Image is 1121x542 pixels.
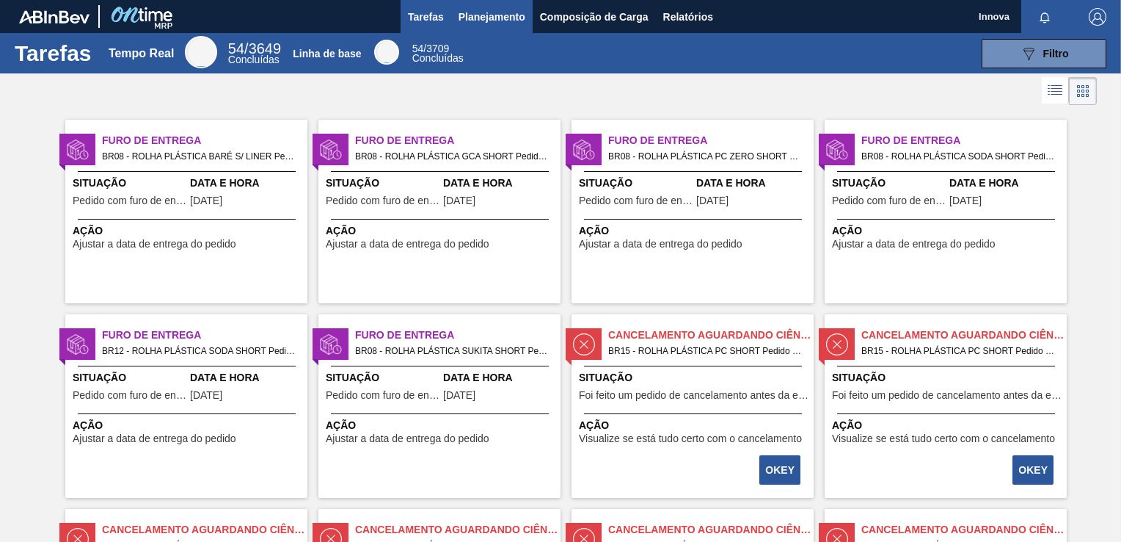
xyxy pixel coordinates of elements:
[190,370,304,386] span: Data e Hora
[73,223,304,239] span: Ação
[355,133,560,148] span: Furo de Entrega
[832,370,1063,386] span: Situação
[861,328,1067,343] span: Cancelamento aguardando ciência
[761,454,802,486] div: Completar tarefa: 30090882
[832,223,1063,239] span: Ação
[228,40,281,57] span: /
[102,148,296,165] span: BR08 - ROLHA PLÁSTICA BARÉ S/ LINER Pedido - 2008983
[355,522,560,538] span: Cancelamento aguardando ciência
[826,139,848,161] img: estado
[982,39,1106,68] button: Filtro
[1089,8,1106,26] img: Logout
[832,390,1063,401] span: Foi feito um pedido de cancelamento antes da etapa de aguardando faturamento
[579,239,742,250] span: Ajustar a data de entrega do pedido
[190,195,222,206] span: 15/09/2025,
[832,176,946,191] span: Situação
[102,343,296,359] span: BR12 - ROLHA PLÁSTICA SODA SHORT Pedido - 2009053
[326,433,489,444] span: Ajustar a data de entrega do pedido
[355,343,549,359] span: BR08 - ROLHA PLÁSTICA SUKITA SHORT Pedido - 2008979
[861,133,1067,148] span: Furo de Entrega
[326,390,439,401] span: Pedido com furo de entrega
[102,328,307,343] span: Furo de Entrega
[573,333,595,355] img: estado
[579,433,802,444] span: Visualize se está tudo certo com o cancelamento
[1043,48,1069,59] span: Filtro
[326,195,439,206] span: Pedido com furo de entrega
[102,522,307,538] span: Cancelamento aguardando ciência
[185,36,217,68] div: Real Time
[579,176,693,191] span: Situação
[320,139,342,161] img: estado
[19,10,90,24] img: TNhmsLtSVTkK8tSr43FrP2fwEKptu5GPRR3wAAAABJRU5ErkJggg==
[579,390,810,401] span: Foi feito um pedido de cancelamento antes da etapa de aguardando faturamento
[443,370,557,386] span: Data e Hora
[832,239,996,250] span: Ajustar a data de entrega do pedido
[443,195,475,206] span: 15/09/2025,
[102,133,307,148] span: Furo de Entrega
[443,176,557,191] span: Data e Hora
[1021,7,1068,27] button: Notificações
[459,8,525,26] span: Planejamento
[228,40,244,57] span: 54
[249,40,282,57] font: 3649
[608,343,802,359] span: BR15 - ROLHA PLÁSTICA PC SHORT Pedido - 694547
[412,43,450,54] span: /
[1014,454,1055,486] div: Completar tarefa: 30090883
[608,133,814,148] span: Furo de Entrega
[73,370,186,386] span: Situação
[696,176,810,191] span: Data e Hora
[326,223,557,239] span: Ação
[73,418,304,433] span: Ação
[67,139,89,161] img: estado
[1042,77,1069,105] div: Visão em Lista
[663,8,713,26] span: Relatórios
[73,390,186,401] span: Pedido com furo de entrega
[408,8,444,26] span: Tarefas
[326,239,489,250] span: Ajustar a data de entrega do pedido
[228,43,281,65] div: Real Time
[579,223,810,239] span: Ação
[759,455,800,485] button: OKEY
[579,195,693,206] span: Pedido com furo de entrega
[15,45,92,62] h1: Tarefas
[1069,77,1097,105] div: Visão em Cards
[573,139,595,161] img: estado
[320,333,342,355] img: estado
[190,176,304,191] span: Data e Hora
[861,148,1055,165] span: BR08 - ROLHA PLÁSTICA SODA SHORT Pedido - 2008986
[326,370,439,386] span: Situação
[861,343,1055,359] span: BR15 - ROLHA PLÁSTICA PC SHORT Pedido - 694548
[949,176,1063,191] span: Data e Hora
[696,195,729,206] span: 15/09/2025,
[443,390,475,401] span: 15/09/2025,
[540,8,649,26] span: Composição de Carga
[832,418,1063,433] span: Ação
[426,43,449,54] font: 3709
[326,418,557,433] span: Ação
[374,40,399,65] div: Base Line
[190,390,222,401] span: 12/09/2025,
[293,48,361,59] div: Linha de base
[73,433,236,444] span: Ajustar a data de entrega do pedido
[608,148,802,165] span: BR08 - ROLHA PLÁSTICA PC ZERO SHORT Pedido - 2008985
[579,418,810,433] span: Ação
[228,54,280,65] span: Concluídas
[608,522,814,538] span: Cancelamento aguardando ciência
[412,52,464,64] span: Concluídas
[861,522,1067,538] span: Cancelamento aguardando ciência
[826,333,848,355] img: estado
[73,239,236,250] span: Ajustar a data de entrega do pedido
[109,47,175,60] div: Tempo Real
[1012,455,1054,485] button: OKEY
[949,195,982,206] span: 15/09/2025,
[73,195,186,206] span: Pedido com furo de entrega
[832,195,946,206] span: Pedido com furo de entrega
[355,328,560,343] span: Furo de Entrega
[608,328,814,343] span: Cancelamento aguardando ciência
[832,433,1055,444] span: Visualize se está tudo certo com o cancelamento
[73,176,186,191] span: Situação
[67,333,89,355] img: estado
[412,44,464,63] div: Base Line
[326,176,439,191] span: Situação
[355,148,549,165] span: BR08 - ROLHA PLÁSTICA GCA SHORT Pedido - 2008980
